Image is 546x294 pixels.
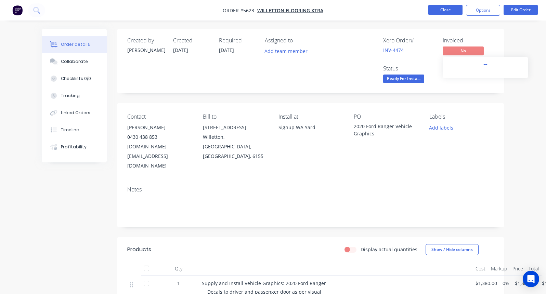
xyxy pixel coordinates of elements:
div: Created [173,37,211,44]
button: Ready For Insta... [383,75,424,85]
div: Notes [127,186,494,193]
div: Bill to [203,113,268,120]
div: Checklists 0/0 [61,76,91,82]
div: Open Intercom Messenger [523,271,539,287]
div: Status [383,65,434,72]
div: Markup [488,262,510,276]
div: Linked Orders [61,110,90,116]
span: No [443,46,484,55]
div: [PERSON_NAME]0430 438 853[DOMAIN_NAME][EMAIL_ADDRESS][DOMAIN_NAME] [127,123,192,171]
div: Contact [127,113,192,120]
div: [STREET_ADDRESS] [203,123,268,132]
button: Timeline [42,121,107,138]
div: Signup WA Yard [278,123,343,132]
div: Required [219,37,257,44]
span: 0% [503,280,509,287]
span: $1,380.00 [476,280,497,287]
img: Factory [12,5,23,15]
label: Display actual quantities [361,246,417,253]
button: Show / Hide columns [426,244,479,255]
button: Add labels [426,123,457,132]
div: Install at [278,113,343,120]
div: Created by [127,37,165,44]
div: Assigned to [265,37,333,44]
span: Ready For Insta... [383,75,424,83]
div: PO [354,113,418,120]
div: [STREET_ADDRESS]Willetton, [GEOGRAPHIC_DATA], [GEOGRAPHIC_DATA], 6155 [203,123,268,161]
span: Order #5623 - [223,7,257,14]
span: Supply and Install Vehicle Graphics: 2020 Ford Ranger [202,280,326,286]
div: Invoiced [443,37,494,44]
button: Linked Orders [42,104,107,121]
div: 0430 438 853 [127,132,192,142]
button: Order details [42,36,107,53]
div: 2020 Ford Ranger Vehicle Graphics [354,123,418,137]
button: Checklists 0/0 [42,70,107,87]
button: Collaborate [42,53,107,70]
div: Qty [158,262,199,276]
div: Cost [473,262,488,276]
div: Xero Order # [383,37,434,44]
span: [DATE] [173,47,188,53]
a: Willetton Flooring Xtra [257,7,323,14]
button: Tracking [42,87,107,104]
span: $1,380.00 [515,280,536,287]
button: Profitability [42,138,107,156]
button: Options [466,5,500,16]
div: Willetton, [GEOGRAPHIC_DATA], [GEOGRAPHIC_DATA], 6155 [203,132,268,161]
span: [DATE] [219,47,234,53]
div: Order details [61,41,90,48]
div: Labels [429,113,494,120]
button: Add team member [265,46,311,56]
div: Signup WA Yard [278,123,343,145]
button: Add team member [261,46,311,56]
div: Products [127,245,151,254]
div: [DOMAIN_NAME][EMAIL_ADDRESS][DOMAIN_NAME] [127,142,192,171]
div: [PERSON_NAME] [127,46,165,54]
div: Profitability [61,144,87,150]
span: 1 [177,280,180,287]
div: [PERSON_NAME] [127,123,192,132]
button: Close [428,5,463,15]
div: Price [510,262,526,276]
a: INV-4474 [383,47,404,53]
div: Timeline [61,127,79,133]
div: Collaborate [61,58,88,65]
div: Tracking [61,93,80,99]
div: Total [526,262,542,276]
button: Edit Order [504,5,538,15]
